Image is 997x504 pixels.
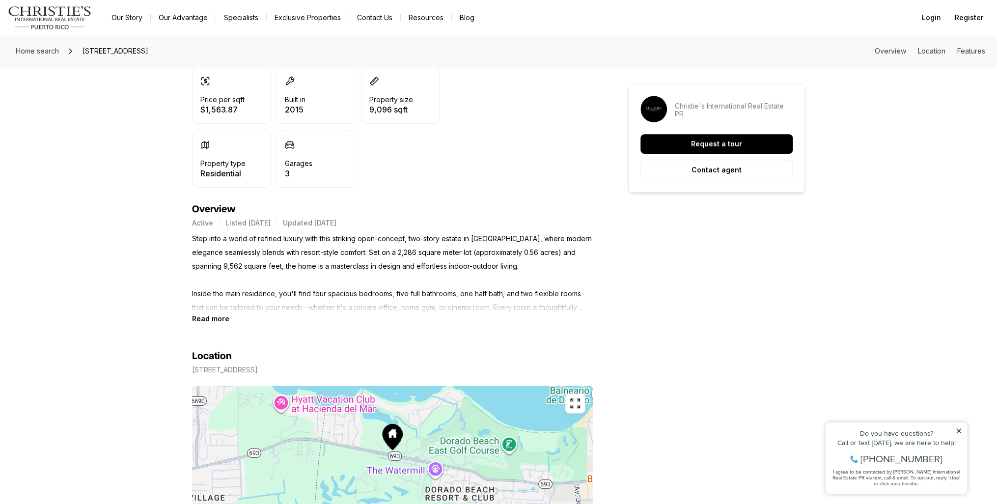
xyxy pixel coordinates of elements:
[285,96,305,104] p: Built in
[640,134,793,154] button: Request a tour
[267,11,349,25] a: Exclusive Properties
[285,169,312,177] p: 3
[675,102,793,118] p: Christie's International Real Estate PR
[640,160,793,180] button: Contact agent
[369,96,413,104] p: Property size
[192,232,593,314] p: Step into a world of refined luxury with this striking open-concept, two-story estate in [GEOGRAP...
[200,169,246,177] p: Residential
[10,22,142,29] div: Do you have questions?
[12,43,63,59] a: Home search
[349,11,400,25] button: Contact Us
[285,106,305,113] p: 2015
[916,8,947,28] button: Login
[200,160,246,168] p: Property type
[40,46,122,56] span: [PHONE_NUMBER]
[452,11,482,25] a: Blog
[79,43,152,59] span: [STREET_ADDRESS]
[949,8,989,28] button: Register
[192,350,232,362] h4: Location
[875,47,906,55] a: Skip to: Overview
[8,6,92,29] img: logo
[192,366,258,374] p: [STREET_ADDRESS]
[200,96,245,104] p: Price per sqft
[104,11,150,25] a: Our Story
[283,219,336,227] p: Updated [DATE]
[192,203,593,215] h4: Overview
[12,60,140,79] span: I agree to be contacted by [PERSON_NAME] International Real Estate PR via text, call & email. To ...
[192,219,213,227] p: Active
[875,47,985,55] nav: Page section menu
[918,47,945,55] a: Skip to: Location
[151,11,216,25] a: Our Advantage
[192,314,229,323] button: Read more
[957,47,985,55] a: Skip to: Features
[955,14,983,22] span: Register
[216,11,266,25] a: Specialists
[401,11,451,25] a: Resources
[369,106,413,113] p: 9,096 sqft
[692,166,742,174] p: Contact agent
[10,31,142,38] div: Call or text [DATE], we are here to help!
[691,140,742,148] p: Request a tour
[225,219,271,227] p: Listed [DATE]
[922,14,941,22] span: Login
[16,47,59,55] span: Home search
[200,106,245,113] p: $1,563.87
[285,160,312,168] p: Garages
